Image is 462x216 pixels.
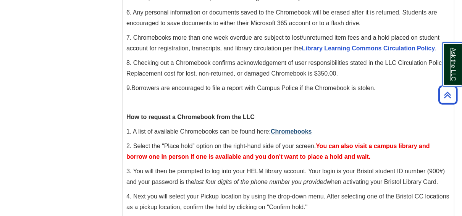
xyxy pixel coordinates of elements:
a: Back to Top [436,90,460,100]
span: 6. Any personal information or documents saved to the Chromebook will be erased after it is retur... [126,9,437,26]
span: 2. Select the “Place hold” option on the right-hand side of your screen. [126,143,430,160]
span: 3. You will then be prompted to log into your HELM library account. Your login is your Bristol st... [126,168,445,185]
a: Chromebooks [271,128,312,135]
span: 1. A list of available Chromebooks can be found here: [126,128,312,135]
span: Borrowers are encouraged to file a report with Campus Police if the Chromebook is stolen. [131,85,375,91]
strong: How to request a Chromebook from the LLC [126,114,255,120]
span: You can also visit a campus library and borrow one in person if one is available and you don't wa... [126,143,430,160]
em: last four digits of the phone number you provided [194,179,327,185]
span: 4. Next you will select your Pickup location by using the drop-down menu. After selecting one of ... [126,193,449,210]
p: . [126,83,450,93]
span: 7. Chromebooks more than one week overdue are subject to lost/unreturned item fees and a hold pla... [126,34,439,52]
a: Library Learning Commons Circulation Policy [302,45,435,52]
span: 9 [126,85,130,91]
span: 8. Checking out a Chromebook confirms acknowledgement of user responsibilities stated in the LLC ... [126,60,446,77]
